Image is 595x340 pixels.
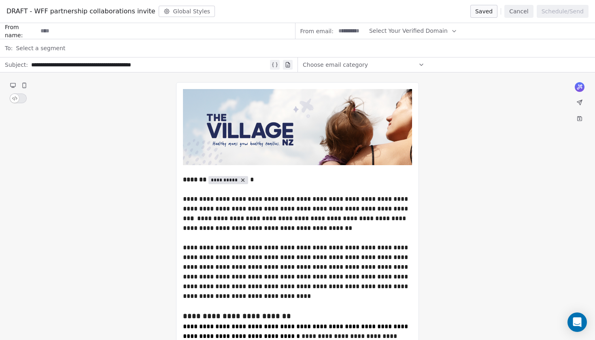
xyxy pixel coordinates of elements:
span: To: [5,44,13,52]
span: Choose email category [303,61,368,69]
span: From email: [300,27,334,35]
span: Select Your Verified Domain [369,27,448,35]
button: Global Styles [159,6,215,17]
span: Subject: [5,61,28,71]
button: Schedule/Send [537,5,589,18]
div: Open Intercom Messenger [567,312,587,332]
span: Select a segment [16,44,65,52]
span: DRAFT - WFF partnership collaborations invite [6,6,155,16]
button: Saved [470,5,497,18]
span: From name: [5,23,37,39]
button: Cancel [504,5,533,18]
